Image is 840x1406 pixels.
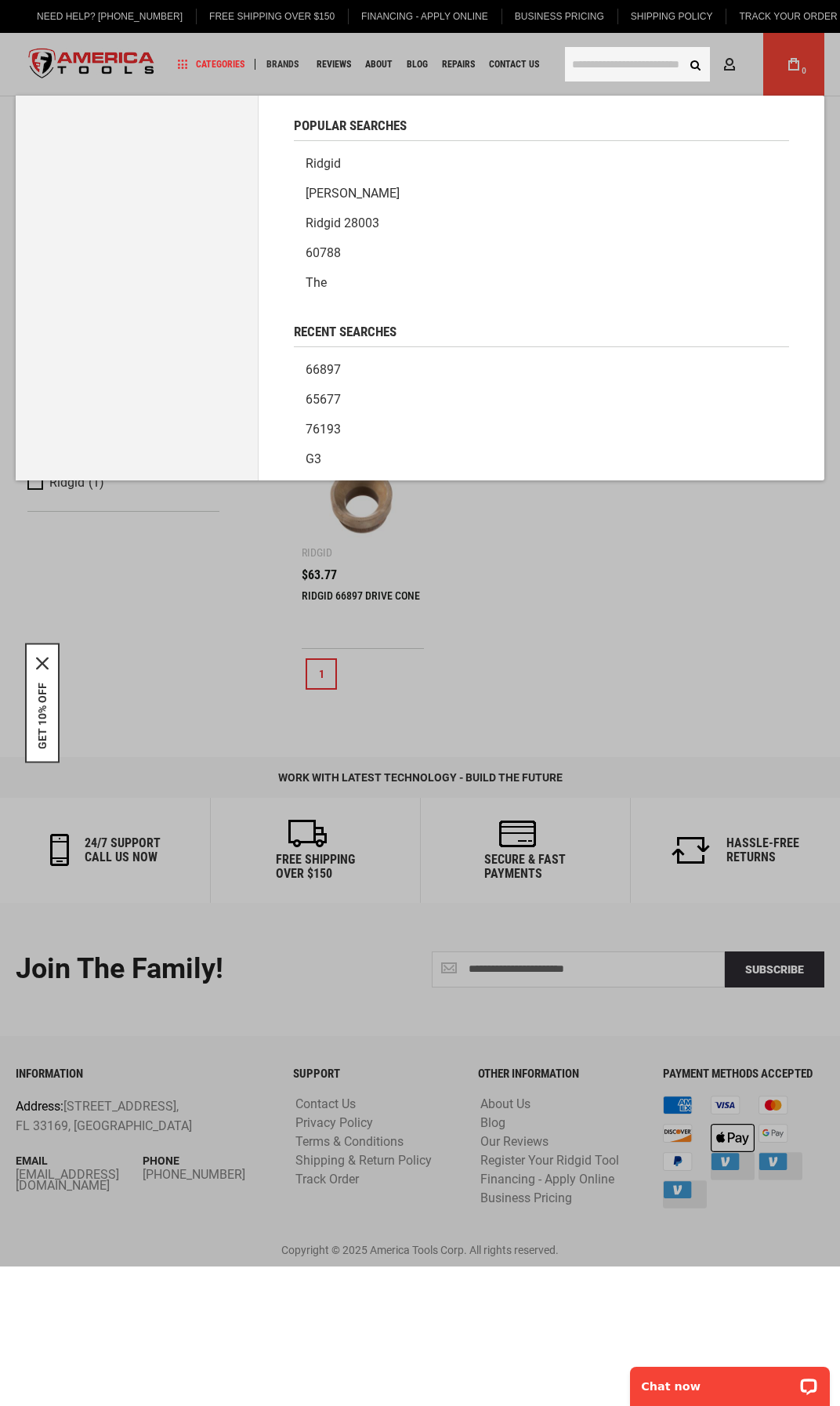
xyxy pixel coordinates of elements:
span: Recent Searches [294,325,396,339]
a: Brands [259,54,306,75]
a: 76193 [294,415,789,444]
a: The [294,268,789,298]
span: Categories [178,59,244,70]
a: 60788 [294,238,789,268]
button: Close [36,658,49,670]
span: Brands [266,60,299,69]
span: Popular Searches [294,119,407,132]
a: Ridgid [294,149,789,179]
a: Categories [171,54,252,75]
a: Ridgid 28003 [294,208,789,238]
a: [PERSON_NAME] [294,179,789,208]
button: Search [680,49,710,79]
a: 66897 [294,355,789,385]
a: 65677 [294,385,789,415]
a: g3 [294,444,789,474]
button: GET 10% OFF [36,683,49,749]
svg: close icon [36,658,49,670]
iframe: LiveChat chat widget [620,1357,840,1406]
